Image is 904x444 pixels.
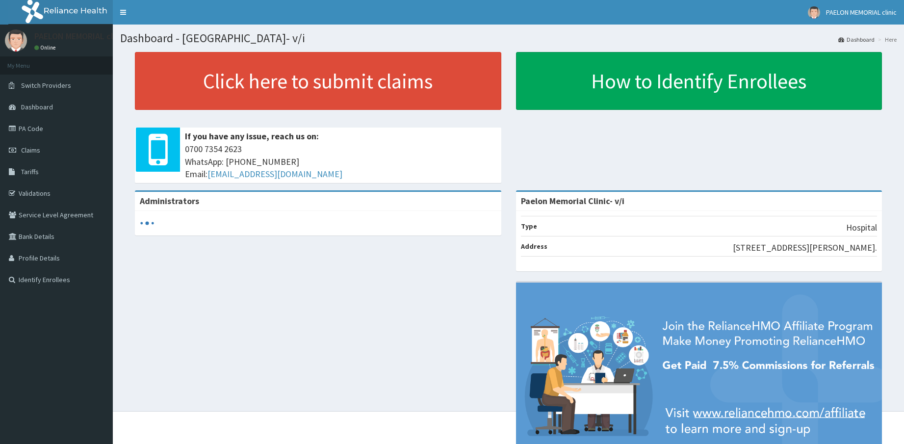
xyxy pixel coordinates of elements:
[846,221,877,234] p: Hospital
[838,35,875,44] a: Dashboard
[34,44,58,51] a: Online
[521,195,624,207] strong: Paelon Memorial Clinic- v/i
[185,131,319,142] b: If you have any issue, reach us on:
[521,242,547,251] b: Address
[21,167,39,176] span: Tariffs
[34,32,127,41] p: PAELON MEMORIAL clinic
[21,146,40,155] span: Claims
[516,52,882,110] a: How to Identify Enrollees
[876,35,897,44] li: Here
[21,103,53,111] span: Dashboard
[120,32,897,45] h1: Dashboard - [GEOGRAPHIC_DATA]- v/i
[5,29,27,52] img: User Image
[140,195,199,207] b: Administrators
[185,143,496,181] span: 0700 7354 2623 WhatsApp: [PHONE_NUMBER] Email:
[207,168,342,180] a: [EMAIL_ADDRESS][DOMAIN_NAME]
[733,241,877,254] p: [STREET_ADDRESS][PERSON_NAME].
[521,222,537,231] b: Type
[21,81,71,90] span: Switch Providers
[135,52,501,110] a: Click here to submit claims
[826,8,897,17] span: PAELON MEMORIAL clinic
[140,216,155,231] svg: audio-loading
[808,6,820,19] img: User Image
